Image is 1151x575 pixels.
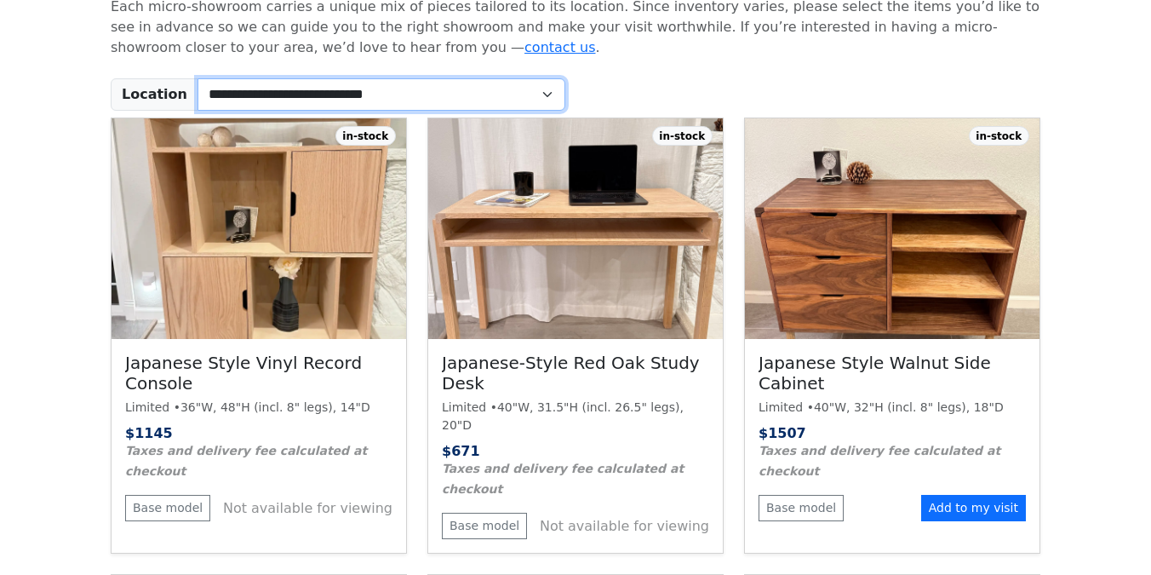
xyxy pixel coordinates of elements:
[125,425,173,441] span: $ 1145
[759,444,1000,478] small: Taxes and delivery fee calculated at checkout
[540,516,709,537] span: Not available for viewing
[759,353,1026,395] h3: Japanese Style Walnut Side Cabinet
[125,399,392,417] div: Limited • 36"W, 48"H (incl. 8" legs), 14"D
[122,84,187,105] b: Location
[428,118,723,340] img: Japanese-style Red Oak Study Desk
[125,353,392,395] h3: Japanese Style Vinyl Record Console
[442,443,480,459] span: $ 671
[335,126,396,145] span: in-stock
[442,513,527,539] a: Base model
[223,498,392,519] span: Not available for viewing
[442,353,709,395] h3: Japanese-style Red Oak Study Desk
[125,495,210,521] a: Base model
[125,444,367,478] small: Taxes and delivery fee calculated at checkout
[759,495,844,521] a: Base model
[524,39,595,55] a: contact us
[442,399,709,434] div: Limited • 40"W, 31.5"H (incl. 26.5" legs), 20"D
[652,126,713,145] span: in-stock
[442,462,684,496] small: Taxes and delivery fee calculated at checkout
[112,118,406,340] img: Japanese Style Vinyl Record Console
[759,399,1026,417] div: Limited • 40"W, 32"H (incl. 8" legs), 18"D
[745,118,1039,340] img: Japanese Style Walnut Side Cabinet
[921,495,1026,521] button: Add to my visit
[759,425,806,441] span: $ 1507
[969,126,1029,145] span: in-stock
